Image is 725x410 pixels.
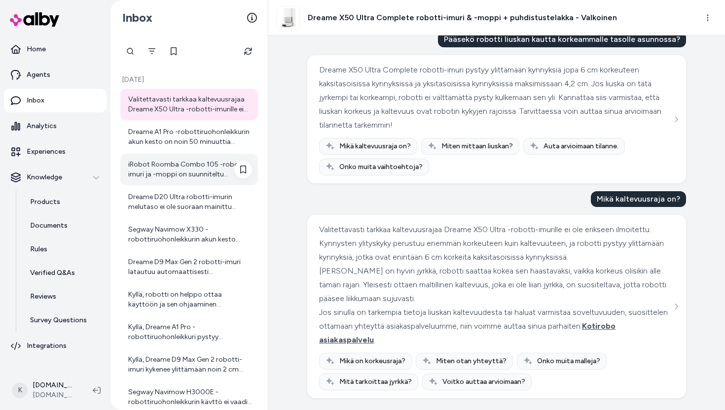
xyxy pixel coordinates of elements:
img: alby Logo [10,12,59,27]
a: Products [20,190,107,214]
p: Knowledge [27,172,62,182]
a: Segway Navimow X330 -robottiruohonleikkurin akun kesto riippuu käytöstä ja nurmikon olosuhteista,... [120,219,258,250]
span: Onko muita malleja? [537,356,600,366]
a: Integrations [4,334,107,358]
p: Survey Questions [30,315,87,325]
button: Filter [142,41,162,61]
button: See more [670,113,682,125]
p: [DOMAIN_NAME] Shopify [33,380,77,390]
span: Onko muita vaihtoehtoja? [339,162,423,172]
a: Home [4,37,107,61]
button: See more [670,301,682,312]
div: iRobot Roomba Combo 105 -robotti-imuri ja -moppi on suunniteltu tehokkaaksi, ja sen imuteho on er... [128,160,252,179]
a: iRobot Roomba Combo 105 -robotti-imuri ja -moppi on suunniteltu tehokkaaksi, ja sen imuteho on er... [120,154,258,185]
div: Pääsekö robotti liuskan kautta korkeammalle tasolle asunnossa? [438,32,686,47]
a: Kyllä, robotti on helppo ottaa käyttöön ja sen ohjaaminen mobiilisovelluksella on vaivatonta. [120,284,258,315]
span: Auta arvioimaan tilanne. [544,141,618,151]
div: Dreame D20 Ultra robotti-imurin melutaso ei ole suoraan mainittu tuotetiedoissa. Yleisesti ottaen... [128,192,252,212]
a: Documents [20,214,107,238]
div: Mikä kaltevuusraja on? [591,191,686,207]
div: Kyllä, Dreame D9 Max Gen 2 robotti-imuri kykenee ylittämään noin 2 cm korkuiset kynnykset. Se on ... [128,355,252,375]
p: Rules [30,244,47,254]
p: Products [30,197,60,207]
div: Valitettavasti tarkkaa kaltevuusrajaa Dreame X50 Ultra -robotti-imurille ei ole erikseen ilmoitet... [128,95,252,114]
p: Home [27,44,46,54]
span: Miten mittaan liuskan? [441,141,513,151]
a: Kyllä, Dreame A1 Pro -robottiruohonleikkuri pystyy leikkaamaan useita erillisiä leikkuualueita. J... [120,316,258,348]
div: Jos sinulla on tarkempia tietoja liuskan kaltevuudesta tai haluat varmistaa soveltuvuuden, suosit... [319,306,672,347]
div: [PERSON_NAME] on hyvin jyrkkä, robotti saattaa kokea sen haastavaksi, vaikka korkeus olisikin all... [319,264,672,306]
div: Dreame A1 Pro -robottiruohonleikkurin akun kesto on noin 50 minuuttia yhdellä latauksella. Lataus... [128,127,252,147]
a: Survey Questions [20,308,107,332]
span: [DOMAIN_NAME] [33,390,77,400]
p: Inbox [27,96,44,105]
img: Dreame_X50_Ultra_Complete_side_1_1.jpg [277,6,299,29]
span: Mikä kaltevuusraja on? [339,141,411,151]
a: Dreame A1 Pro -robottiruohonleikkurin akun kesto on noin 50 minuuttia yhdellä latauksella. Lataus... [120,121,258,153]
p: Experiences [27,147,66,157]
div: Kyllä, robotti on helppo ottaa käyttöön ja sen ohjaaminen mobiilisovelluksella on vaivatonta. [128,290,252,309]
a: Dreame D9 Max Gen 2 robotti-imuri latautuu automaattisesti latausasemallaan. Kun akun varaus alka... [120,251,258,283]
a: Dreame D20 Ultra robotti-imurin melutaso ei ole suoraan mainittu tuotetiedoissa. Yleisesti ottaen... [120,186,258,218]
span: Mikä on korkeusraja? [339,356,405,366]
span: Mitä tarkoittaa jyrkkä? [339,377,412,387]
a: Verified Q&As [20,261,107,285]
p: Analytics [27,121,57,131]
p: Documents [30,221,68,231]
div: Segway Navimow X330 -robottiruohonleikkurin akun kesto riippuu käytöstä ja nurmikon olosuhteista,... [128,225,252,244]
h2: Inbox [122,10,152,25]
span: K [12,382,28,398]
span: Miten otan yhteyttä? [436,356,507,366]
div: Segway Navimow H3000E -robottiruohonleikkurin käyttö ei vaadi WiFi-yhteyttä jatkuvasti, koska se ... [128,387,252,407]
a: Inbox [4,89,107,112]
p: Agents [27,70,50,80]
p: [DATE] [120,75,258,85]
h3: Dreame X50 Ultra Complete robotti-imuri & -moppi + puhdistustelakka - Valkoinen [308,12,617,24]
div: Dreame D9 Max Gen 2 robotti-imuri latautuu automaattisesti latausasemallaan. Kun akun varaus alka... [128,257,252,277]
div: Kyllä, Dreame A1 Pro -robottiruohonleikkuri pystyy leikkaamaan useita erillisiä leikkuualueita. J... [128,322,252,342]
a: Reviews [20,285,107,308]
div: Dreame X50 Ultra Complete robotti-imuri pystyy ylittämään kynnyksiä jopa 6 cm korkeuteen kaksitas... [319,63,672,132]
p: Reviews [30,292,56,302]
a: Agents [4,63,107,87]
p: Verified Q&As [30,268,75,278]
p: Integrations [27,341,67,351]
a: Analytics [4,114,107,138]
button: K[DOMAIN_NAME] Shopify[DOMAIN_NAME] [6,375,85,406]
a: Rules [20,238,107,261]
button: Knowledge [4,166,107,189]
a: Experiences [4,140,107,164]
span: Voitko auttaa arvioimaan? [442,377,525,387]
div: Valitettavasti tarkkaa kaltevuusrajaa Dreame X50 Ultra -robotti-imurille ei ole erikseen ilmoitet... [319,223,672,264]
a: Valitettavasti tarkkaa kaltevuusrajaa Dreame X50 Ultra -robotti-imurille ei ole erikseen ilmoitet... [120,89,258,120]
button: Refresh [238,41,258,61]
a: Kyllä, Dreame D9 Max Gen 2 robotti-imuri kykenee ylittämään noin 2 cm korkuiset kynnykset. Se on ... [120,349,258,380]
